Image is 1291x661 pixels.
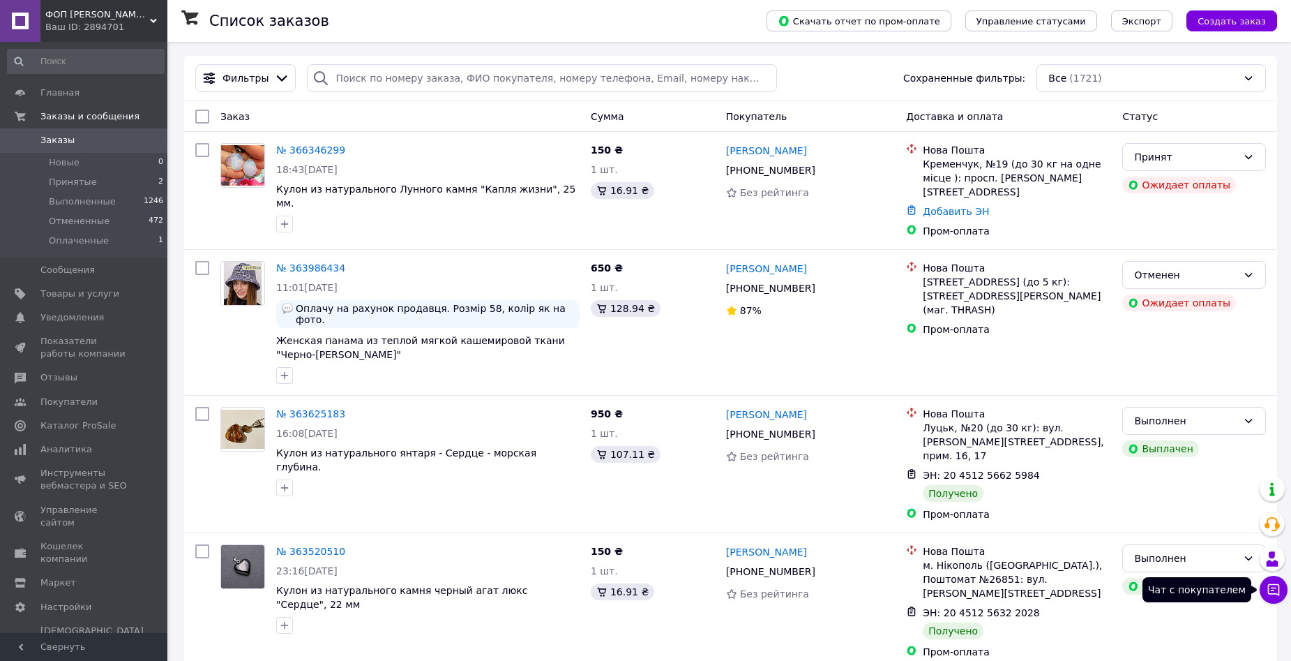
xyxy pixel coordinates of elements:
[220,111,250,122] span: Заказ
[591,182,654,199] div: 16.91 ₴
[726,429,815,440] span: [PHONE_NUMBER]
[276,565,338,577] span: 23:16[DATE]
[1048,71,1066,85] span: Все
[40,443,92,456] span: Аналитика
[40,419,116,432] span: Каталог ProSale
[1122,16,1161,27] span: Экспорт
[149,215,163,228] span: 472
[1142,577,1251,602] div: Чат с покупателем
[591,546,623,557] span: 150 ₴
[591,300,660,317] div: 128.94 ₴
[158,235,163,247] span: 1
[591,164,618,175] span: 1 шт.
[276,428,338,439] span: 16:08[DATE]
[40,87,80,99] span: Главная
[591,565,618,577] span: 1 шт.
[1198,16,1266,27] span: Создать заказ
[740,305,762,316] span: 87%
[296,303,574,325] span: Оплачу на рахунок продавця. Розмір 58, колір як на фото.
[923,507,1111,521] div: Пром-оплата
[40,311,104,324] span: Уведомления
[45,8,150,21] span: ФОП Машкина В.Е.Авторская студия Nataliflora-Счастливые штучки.ЯнтарьАмулеты.Браслеты.Подарки.Декор.
[276,585,527,610] a: Кулон из натурального камня черный агат люкс "Сердце", 22 мм
[209,13,329,29] h1: Список заказов
[220,261,265,306] a: Фото товару
[40,371,77,384] span: Отзывы
[976,16,1086,27] span: Управление статусами
[40,504,129,529] span: Управление сайтом
[1172,15,1277,26] a: Создать заказ
[1134,413,1237,429] div: Выполнен
[778,15,940,27] span: Скачать отчет по пром-оплате
[276,335,565,360] a: Женская панама из теплой мягкой кашемировой ткани "Черно-[PERSON_NAME]"
[923,607,1040,618] span: ЭН: 20 4512 5632 2028
[45,21,167,34] div: Ваш ID: 2894701
[923,143,1111,157] div: Нова Пошта
[726,262,807,276] a: [PERSON_NAME]
[144,195,163,208] span: 1246
[591,408,623,419] span: 950 ₴
[276,546,345,557] a: № 363520510
[276,144,345,156] a: № 366346299
[158,176,163,188] span: 2
[40,335,129,360] span: Показатели работы компании
[923,322,1111,336] div: Пром-оплата
[923,224,1111,238] div: Пром-оплата
[224,262,262,305] img: Фото товару
[591,282,618,293] span: 1 шт.
[726,545,807,559] a: [PERSON_NAME]
[965,10,1097,31] button: Управление статусами
[40,467,129,492] span: Инструменты вебмастера и SEO
[726,408,807,422] a: [PERSON_NAME]
[282,303,293,314] img: :speech_balloon:
[591,144,623,156] span: 150 ₴
[221,545,264,588] img: Фото товару
[220,407,265,452] a: Фото товару
[276,408,345,419] a: № 363625183
[1122,440,1198,457] div: Выплачен
[276,447,536,473] a: Кулон из натурального янтаря - Сердце - морская глубина.
[591,446,660,463] div: 107.11 ₴
[1122,177,1236,193] div: Ожидает оплаты
[1069,73,1102,84] span: (1721)
[726,283,815,294] span: [PHONE_NUMBER]
[276,184,575,209] a: Кулон из натурального Лунного камня "Капля жизни", 25 мм.
[740,588,809,600] span: Без рейтинга
[726,566,815,577] span: [PHONE_NUMBER]
[923,623,983,639] div: Получено
[221,410,264,448] img: Фото товару
[40,134,75,147] span: Заказы
[1134,267,1237,283] div: Отменен
[40,601,91,614] span: Настройки
[591,262,623,274] span: 650 ₴
[923,470,1040,481] span: ЭН: 20 4512 5662 5984
[740,451,809,462] span: Без рейтинга
[222,71,269,85] span: Фильтры
[726,144,807,158] a: [PERSON_NAME]
[49,215,110,228] span: Отмененные
[49,176,97,188] span: Принятые
[276,262,345,274] a: № 363986434
[40,396,98,408] span: Покупатели
[1111,10,1172,31] button: Экспорт
[40,110,139,123] span: Заказы и сообщения
[221,145,264,186] img: Фото товару
[726,111,787,122] span: Покупатель
[220,143,265,188] a: Фото товару
[923,485,983,502] div: Получено
[1134,149,1237,165] div: Принят
[923,206,989,217] a: Добавить ЭН
[158,156,163,169] span: 0
[923,558,1111,600] div: м. Нікополь ([GEOGRAPHIC_DATA].), Поштомат №26851: вул. [PERSON_NAME][STREET_ADDRESS]
[1122,578,1198,595] div: Выплачен
[591,111,624,122] span: Сумма
[740,187,809,198] span: Без рейтинга
[1186,10,1277,31] button: Создать заказ
[49,235,109,247] span: Оплаченные
[923,261,1111,275] div: Нова Пошта
[903,71,1025,85] span: Сохраненные фильтры:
